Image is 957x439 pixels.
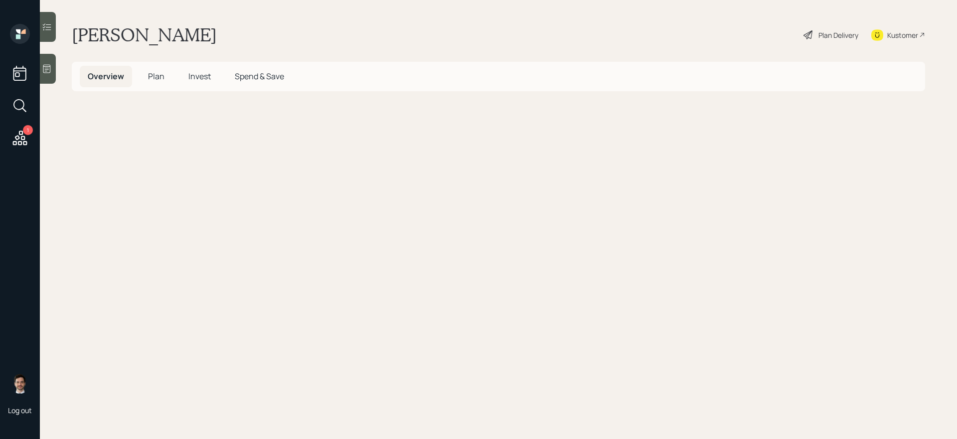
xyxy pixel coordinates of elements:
[887,30,918,40] div: Kustomer
[818,30,858,40] div: Plan Delivery
[88,71,124,82] span: Overview
[8,406,32,415] div: Log out
[188,71,211,82] span: Invest
[148,71,164,82] span: Plan
[235,71,284,82] span: Spend & Save
[10,374,30,394] img: jonah-coleman-headshot.png
[72,24,217,46] h1: [PERSON_NAME]
[23,125,33,135] div: 1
